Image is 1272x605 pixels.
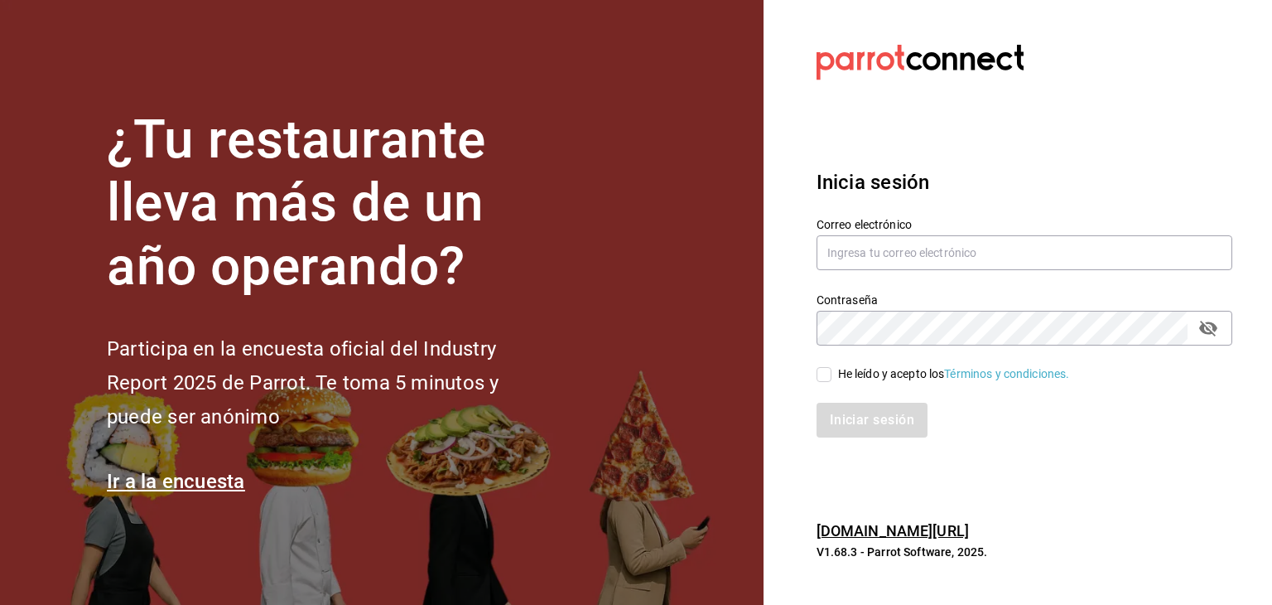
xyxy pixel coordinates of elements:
[817,218,1232,230] label: Correo electrónico
[817,544,1232,560] p: V1.68.3 - Parrot Software, 2025.
[107,470,245,493] a: Ir a la encuesta
[838,365,1070,383] div: He leído y acepto los
[817,293,1232,305] label: Contraseña
[107,332,554,433] h2: Participa en la encuesta oficial del Industry Report 2025 de Parrot. Te toma 5 minutos y puede se...
[817,167,1232,197] h3: Inicia sesión
[107,109,554,299] h1: ¿Tu restaurante lleva más de un año operando?
[817,522,969,540] a: [DOMAIN_NAME][URL]
[1194,314,1222,342] button: passwordField
[817,235,1232,270] input: Ingresa tu correo electrónico
[944,367,1069,380] a: Términos y condiciones.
